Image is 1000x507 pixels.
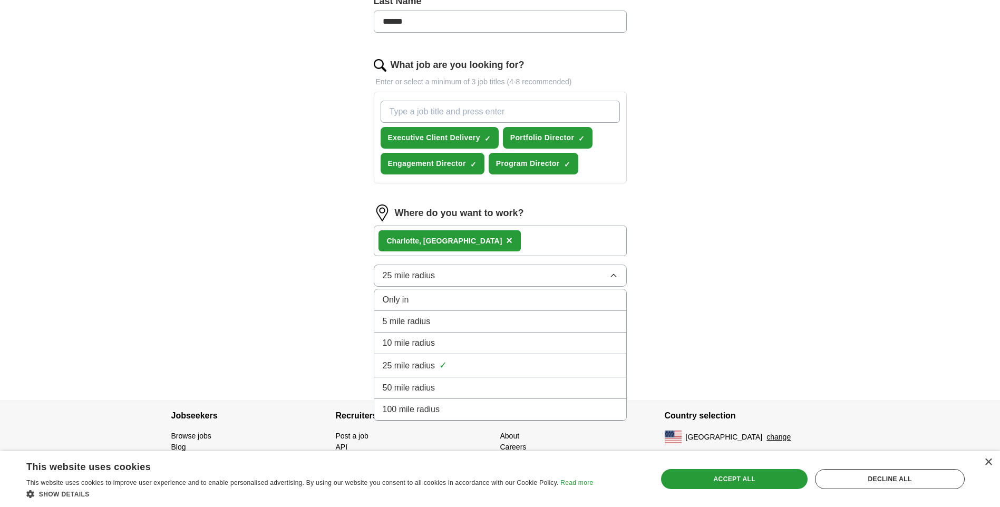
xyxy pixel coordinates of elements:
span: ✓ [470,160,477,169]
button: change [766,432,791,443]
span: 25 mile radius [383,269,435,282]
span: ✓ [484,134,491,143]
button: Executive Client Delivery✓ [381,127,499,149]
img: location.png [374,204,391,221]
a: About [500,432,520,440]
div: Close [984,459,992,466]
div: Decline all [815,469,965,489]
a: API [336,443,348,451]
img: US flag [665,431,682,443]
span: Show details [39,491,90,498]
div: Accept all [661,469,808,489]
h4: Country selection [665,401,829,431]
div: Show details [26,489,593,499]
span: 50 mile radius [383,382,435,394]
span: This website uses cookies to improve user experience and to enable personalised advertising. By u... [26,479,559,486]
span: Executive Client Delivery [388,132,480,143]
a: Post a job [336,432,368,440]
button: Program Director✓ [489,153,578,174]
a: Blog [171,443,186,451]
span: 100 mile radius [383,403,440,416]
div: This website uses cookies [26,457,567,473]
p: Enter or select a minimum of 3 job titles (4-8 recommended) [374,76,627,87]
img: search.png [374,59,386,72]
span: 5 mile radius [383,315,431,328]
button: Portfolio Director✓ [503,127,593,149]
input: Type a job title and press enter [381,101,620,123]
span: Portfolio Director [510,132,574,143]
a: Read more, opens a new window [560,479,593,486]
a: Browse jobs [171,432,211,440]
span: ✓ [439,358,447,373]
span: [GEOGRAPHIC_DATA] [686,432,763,443]
strong: Charlotte [387,237,419,245]
div: , [GEOGRAPHIC_DATA] [387,236,502,247]
span: Engagement Director [388,158,466,169]
a: Careers [500,443,527,451]
button: Engagement Director✓ [381,153,484,174]
span: × [506,235,512,246]
span: 25 mile radius [383,359,435,372]
span: ✓ [578,134,585,143]
span: Program Director [496,158,560,169]
span: Only in [383,294,409,306]
button: × [506,233,512,249]
span: 10 mile radius [383,337,435,349]
label: Where do you want to work? [395,206,524,220]
label: What job are you looking for? [391,58,525,72]
span: ✓ [564,160,570,169]
button: 25 mile radius [374,265,627,287]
